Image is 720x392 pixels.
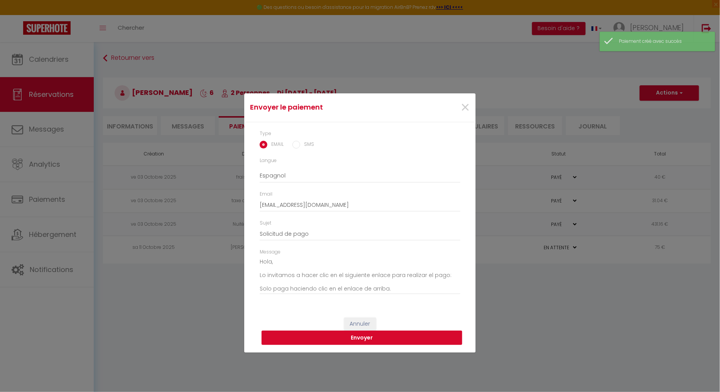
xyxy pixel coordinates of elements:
[344,318,376,331] button: Annuler
[260,248,281,256] label: Message
[300,141,314,149] label: SMS
[260,220,271,227] label: Sujet
[460,96,470,119] span: ×
[267,141,284,149] label: EMAIL
[250,102,393,113] h4: Envoyer le paiement
[262,331,462,345] button: Envoyer
[460,100,470,116] button: Close
[260,191,272,198] label: Email
[619,38,707,45] div: Paiement créé avec succès
[260,157,277,164] label: Langue
[260,130,271,137] label: Type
